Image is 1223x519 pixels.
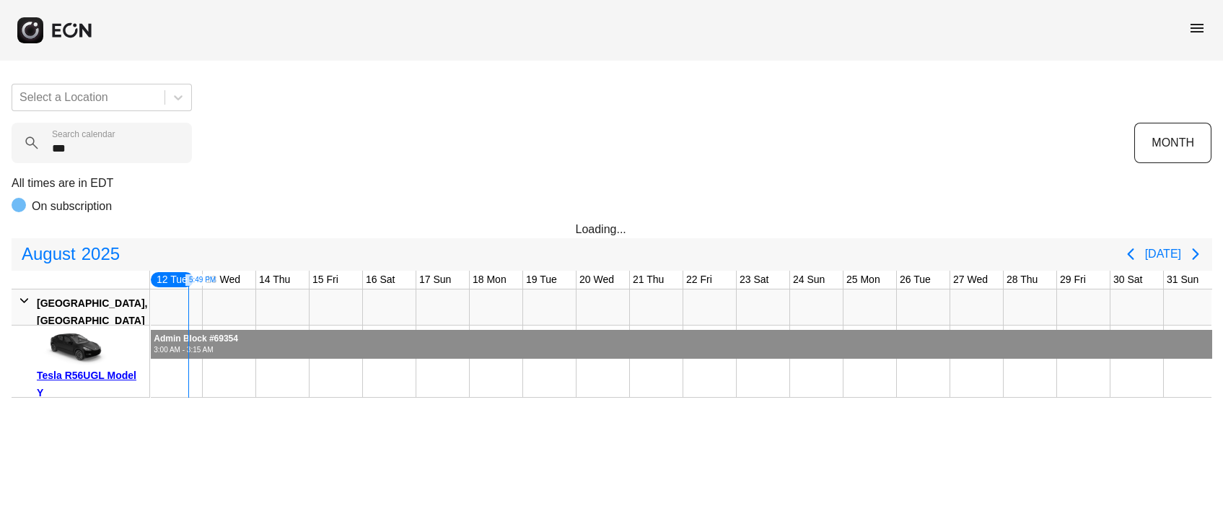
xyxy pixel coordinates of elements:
[576,221,648,238] div: Loading...
[897,271,934,289] div: 26 Tue
[577,271,617,289] div: 20 Wed
[1145,241,1181,267] button: [DATE]
[1110,271,1145,289] div: 30 Sat
[843,271,883,289] div: 25 Mon
[1181,240,1210,269] button: Next page
[19,240,79,269] span: August
[630,271,667,289] div: 21 Thu
[203,271,243,289] div: 13 Wed
[683,271,715,289] div: 22 Fri
[523,271,560,289] div: 19 Tue
[1164,271,1201,289] div: 31 Sun
[37,331,109,367] img: car
[310,271,341,289] div: 15 Fri
[1116,240,1145,269] button: Previous page
[950,271,991,289] div: 27 Wed
[37,367,144,401] div: Tesla R56UGL Model Y
[32,198,112,215] p: On subscription
[416,271,454,289] div: 17 Sun
[363,271,398,289] div: 16 Sat
[154,333,238,344] div: Admin Block #69354
[1188,19,1206,37] span: menu
[52,128,115,140] label: Search calendar
[1057,271,1089,289] div: 29 Fri
[470,271,509,289] div: 18 Mon
[256,271,293,289] div: 14 Thu
[37,295,147,329] div: [GEOGRAPHIC_DATA], [GEOGRAPHIC_DATA]
[737,271,771,289] div: 23 Sat
[154,344,238,355] div: 3:00 AM - 3:15 AM
[1134,123,1211,163] button: MONTH
[79,240,123,269] span: 2025
[12,175,1211,192] p: All times are in EDT
[1004,271,1040,289] div: 28 Thu
[790,271,828,289] div: 24 Sun
[149,271,195,289] div: 12 Tue
[13,240,128,269] button: August2025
